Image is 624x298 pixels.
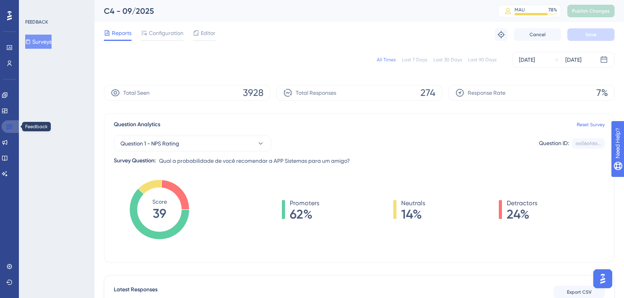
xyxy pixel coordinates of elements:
[120,139,179,148] span: Question 1 - NPS Rating
[401,208,425,221] span: 14%
[123,88,150,97] span: Total Seen
[515,7,525,13] div: MAU
[290,208,319,221] span: 62%
[572,8,610,14] span: Publish Changes
[567,289,592,295] span: Export CSV
[420,86,435,99] span: 274
[159,156,350,166] span: Qual a probabilidade de você recomendar a APP Sistemas para um amigo?
[25,35,52,49] button: Surveys
[514,28,561,41] button: Cancel
[377,57,396,63] div: All Times
[577,121,605,128] a: Reset Survey
[507,208,537,221] span: 24%
[567,5,615,17] button: Publish Changes
[114,120,160,129] span: Question Analytics
[243,86,263,99] span: 3928
[565,55,581,64] div: [DATE]
[576,140,601,147] div: aa56afda...
[530,31,546,38] span: Cancel
[149,28,183,38] span: Configuration
[114,136,271,151] button: Question 1 - NPS Rating
[114,156,156,166] div: Survey Question:
[104,6,478,17] div: C4 - 09/2025
[112,28,131,38] span: Reports
[152,199,167,205] tspan: Score
[19,2,49,11] span: Need Help?
[596,86,608,99] span: 7%
[25,19,48,25] div: FEEDBACK
[290,199,319,208] span: Promoters
[548,7,557,13] div: 78 %
[567,28,615,41] button: Save
[296,88,336,97] span: Total Responses
[585,31,596,38] span: Save
[153,206,166,221] tspan: 39
[401,199,425,208] span: Neutrals
[433,57,462,63] div: Last 30 Days
[507,199,537,208] span: Detractors
[468,57,496,63] div: Last 90 Days
[402,57,427,63] div: Last 7 Days
[468,88,505,97] span: Response Rate
[539,138,569,149] div: Question ID:
[519,55,535,64] div: [DATE]
[591,267,615,291] iframe: UserGuiding AI Assistant Launcher
[201,28,215,38] span: Editor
